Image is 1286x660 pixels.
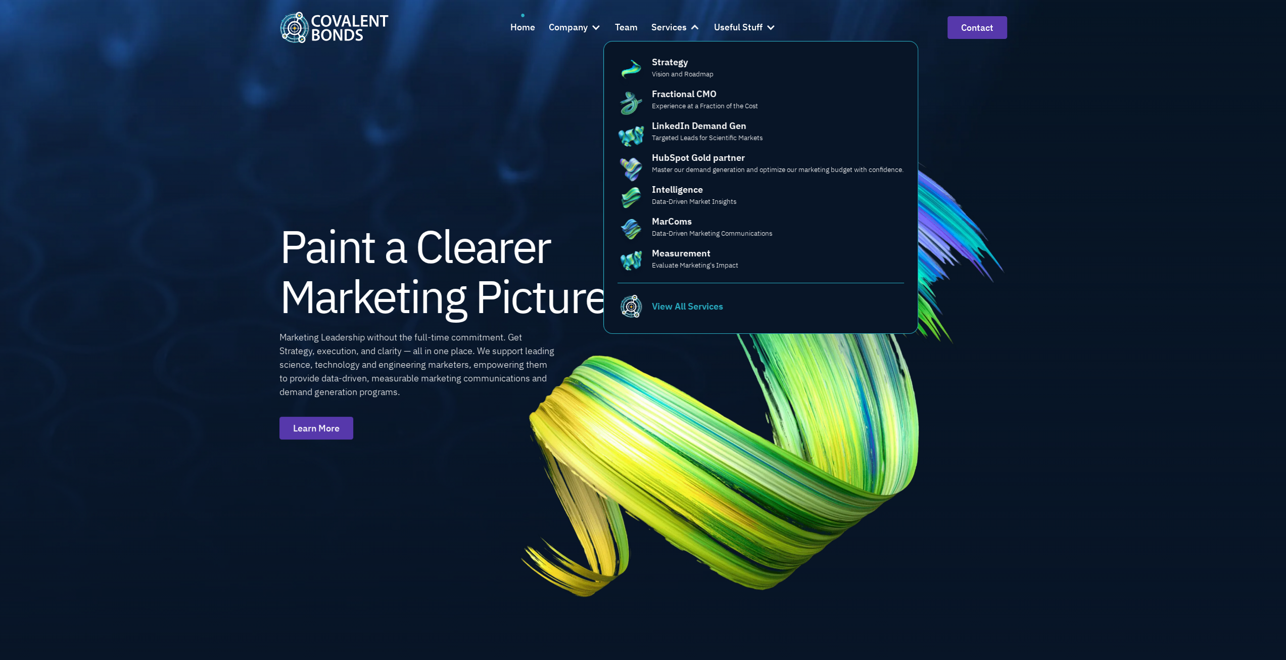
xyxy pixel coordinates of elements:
[1135,551,1286,660] iframe: Chat Widget
[652,119,746,133] div: LinkedIn Demand Gen
[615,14,638,41] a: Team
[617,151,904,178] a: HubSpot Gold partnerMaster our demand generation and optimize our marketing budget with confidence.
[652,228,772,238] p: Data-Driven Marketing Communications
[510,20,535,35] div: Home
[549,14,601,41] div: Company
[617,87,904,114] a: Fractional CMOExperience at a Fraction of the Cost
[652,196,736,206] p: Data-Driven Market Insights
[617,119,904,146] a: LinkedIn Demand GenTargeted Leads for Scientific Markets
[617,183,904,210] a: IntelligenceData-Driven Market Insights
[947,16,1007,39] a: contact
[617,283,904,320] a: Covalent Bonds Teal FaviconView All Services
[510,14,535,41] a: Home
[652,151,745,164] div: HubSpot Gold partner
[279,12,389,42] a: home
[279,330,556,399] div: Marketing Leadership without the full-time commitment. Get Strategy, execution, and clarity — all...
[615,20,638,35] div: Team
[549,20,588,35] div: Company
[617,55,904,82] a: StrategyVision and Roadmap
[652,87,717,101] div: Fractional CMO
[617,214,904,242] a: MarComsData-Driven Marketing Communications
[617,246,904,274] a: MeasurementEvaluate Marketing's Impact
[652,164,904,174] p: Master our demand generation and optimize our marketing budget with confidence.
[652,246,710,260] div: Measurement
[714,14,776,41] div: Useful Stuff
[651,20,687,35] div: Services
[652,133,763,143] p: Targeted Leads for Scientific Markets
[652,101,758,111] p: Experience at a Fraction of the Cost
[652,260,738,270] p: Evaluate Marketing's Impact
[651,14,700,41] div: Services
[279,417,353,439] a: Learn More
[279,12,389,42] img: Covalent Bonds White / Teal Logo
[652,69,713,79] p: Vision and Roadmap
[714,20,763,35] div: Useful Stuff
[603,41,918,334] nav: Services
[471,70,1053,644] img: Covalent Bonds Home Hero Paint Stroke
[279,221,608,321] h1: Paint a Clearer Marketing Picture
[652,183,703,196] div: Intelligence
[652,299,723,313] div: View All Services
[652,214,692,228] div: MarComs
[617,292,645,320] img: Covalent Bonds Teal Favicon
[652,55,688,69] div: Strategy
